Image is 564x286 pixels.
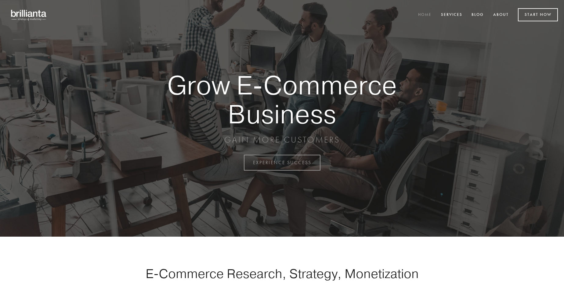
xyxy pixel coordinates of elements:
h1: E-Commerce Research, Strategy, Monetization [126,266,438,281]
a: EXPERIENCE SUCCESS [244,155,320,171]
img: brillianta - research, strategy, marketing [6,6,52,24]
a: About [489,10,513,20]
a: Home [414,10,436,20]
strong: Grow E-Commerce Business [146,71,418,128]
p: GAIN MORE CUSTOMERS [146,134,418,145]
a: Services [437,10,466,20]
a: Blog [468,10,488,20]
a: Start Now [518,8,558,21]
